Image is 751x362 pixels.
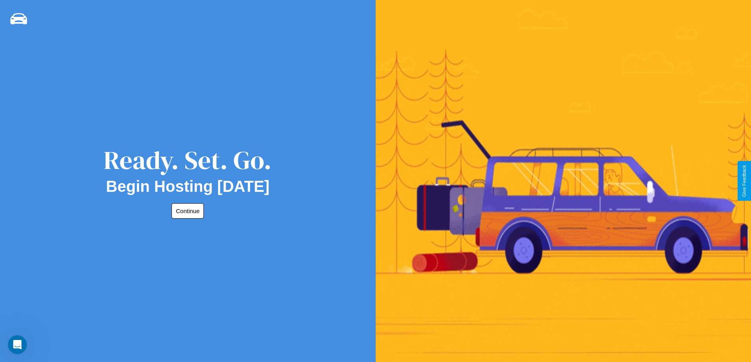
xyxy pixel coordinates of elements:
iframe: Intercom live chat [8,335,27,354]
button: Continue [171,203,204,219]
h2: Begin Hosting [DATE] [106,178,270,195]
div: Ready. Set. Go. [104,143,272,178]
div: Give Feedback [742,165,747,197]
